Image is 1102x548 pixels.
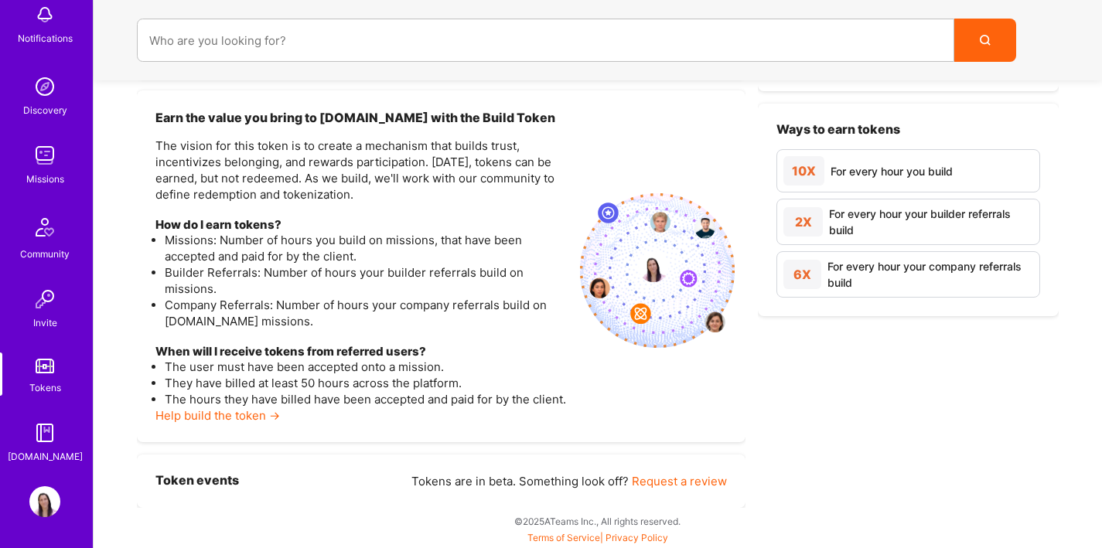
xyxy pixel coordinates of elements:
[527,532,600,543] a: Terms of Service
[26,209,63,246] img: Community
[165,375,568,391] li: They have billed at least 50 hours across the platform.
[149,21,942,60] input: Who are you looking for?
[783,207,824,237] div: 2X
[165,391,568,407] li: The hours they have billed have been accepted and paid for by the client.
[606,532,668,543] a: Privacy Policy
[155,218,568,232] h4: How do I earn tokens?
[23,102,67,118] div: Discovery
[18,30,73,46] div: Notifications
[632,474,727,488] a: Request a review
[580,193,735,348] img: invite
[155,473,239,489] h3: Token events
[155,138,568,203] p: The vision for this token is to create a mechanism that builds trust, incentivizes belonging, and...
[165,232,568,264] li: Missions: Number of hours you build on missions, that have been accepted and paid for by the client.
[831,163,953,179] div: For every hour you build
[829,206,1033,238] div: For every hour your builder referrals build
[29,486,60,517] img: User Avatar
[33,315,57,331] div: Invite
[783,260,821,289] div: 6X
[36,359,54,373] img: tokens
[155,408,280,423] a: Help build the token →
[980,35,991,46] i: icon Search
[26,171,64,187] div: Missions
[93,502,1102,540] div: © 2025 ATeams Inc., All rights reserved.
[165,359,568,375] li: The user must have been accepted onto a mission.
[29,284,60,315] img: Invite
[827,258,1033,291] div: For every hour your company referrals build
[155,345,568,359] h4: When will I receive tokens from referred users?
[155,109,568,126] h3: Earn the value you bring to [DOMAIN_NAME] with the Build Token
[29,140,60,171] img: teamwork
[29,71,60,102] img: discovery
[165,264,568,297] li: Builder Referrals: Number of hours your builder referrals build on missions.
[783,156,824,186] div: 10X
[29,417,60,448] img: guide book
[8,448,83,465] div: [DOMAIN_NAME]
[29,380,61,396] div: Tokens
[20,246,70,262] div: Community
[638,251,669,282] img: profile
[527,532,668,543] span: |
[165,297,568,329] li: Company Referrals: Number of hours your company referrals build on [DOMAIN_NAME] missions.
[411,474,629,488] span: Tokens are in beta. Something look off?
[776,122,1040,137] h3: Ways to earn tokens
